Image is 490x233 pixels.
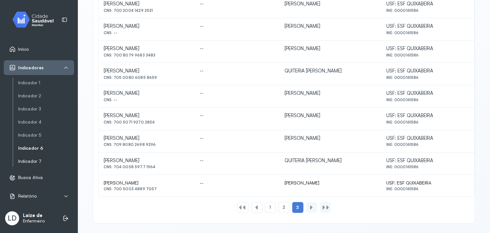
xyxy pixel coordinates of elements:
div: [PERSON_NAME] [285,90,376,96]
div: [PERSON_NAME] [285,23,376,29]
div: -- [200,46,274,52]
div: [PERSON_NAME] [104,180,189,186]
a: Indicador 5 [18,131,74,139]
a: Indicador 6 [18,146,74,151]
div: -- [200,113,274,119]
div: USF: ESF QUIXABEIRA [386,180,469,186]
div: USF: ESF QUIXABEIRA [386,135,469,141]
div: CNS: 700 8079 9683 3483 [104,53,189,57]
div: [PERSON_NAME] [104,68,189,74]
div: INE: 0000161586 [386,31,469,35]
div: USF: ESF QUIXABEIRA [386,68,469,74]
a: Indicador 7 [18,159,74,164]
div: INE: 0000161586 [386,142,469,147]
div: [PERSON_NAME] [285,113,376,119]
img: monitor.svg [7,10,64,29]
div: INE: 0000161586 [386,165,469,169]
a: Indicador 3 [18,106,74,112]
a: Indicador 4 [18,118,74,126]
span: 2 [283,205,285,210]
a: Indicador 7 [18,157,74,165]
a: Indicador 1 [18,79,74,87]
div: USF: ESF QUIXABEIRA [386,158,469,164]
div: USF: ESF QUIXABEIRA [386,23,469,29]
div: USF: ESF QUIXABEIRA [386,90,469,96]
div: USF: ESF QUIXABEIRA [386,1,469,7]
div: [PERSON_NAME] [104,1,189,7]
div: USF: ESF QUIXABEIRA [386,113,469,119]
div: CNS: -- [104,98,189,102]
div: -- [200,180,274,186]
p: Enfermeiro [23,218,45,224]
div: CNS: 705 0080 6085 8659 [104,75,189,80]
div: [PERSON_NAME] [104,135,189,141]
div: [PERSON_NAME] [285,180,376,186]
span: Relatório [18,193,37,199]
div: [PERSON_NAME] [104,46,189,52]
div: [PERSON_NAME] [104,113,189,119]
div: QUITERIA [PERSON_NAME] [285,68,376,74]
div: -- [200,158,274,164]
div: INE: 0000161586 [386,8,469,13]
div: -- [200,68,274,74]
div: -- [200,1,274,7]
span: LD [8,214,17,222]
div: CNS: 704 0058 5977 1964 [104,165,189,169]
div: INE: 0000161586 [386,75,469,80]
div: -- [200,90,274,96]
a: Início [9,46,69,52]
div: [PERSON_NAME] [285,46,376,52]
a: Indicador 4 [18,119,74,125]
a: Indicador 2 [18,92,74,100]
div: [PERSON_NAME] [285,1,376,7]
p: Laize de [23,213,45,219]
span: 3 [296,205,299,210]
div: INE: 0000161586 [386,187,469,191]
span: Indicadores [18,65,44,71]
a: Indicador 5 [18,132,74,138]
div: CNS: 700 2004 1429 2521 [104,8,189,13]
div: [PERSON_NAME] [104,23,189,29]
a: Indicador 6 [18,144,74,152]
a: Indicador 3 [18,105,74,113]
div: [PERSON_NAME] [285,135,376,141]
a: Indicador 2 [18,93,74,99]
div: CNS: 709 8080 2698 9296 [104,142,189,147]
div: INE: 0000161586 [386,120,469,124]
span: Início [18,47,29,52]
div: INE: 0000161586 [386,53,469,57]
div: [PERSON_NAME] [104,158,189,164]
div: USF: ESF QUIXABEIRA [386,46,469,52]
div: CNS: 700 5071 9270 2854 [104,120,189,124]
a: Busca Ativa [9,175,69,181]
div: [PERSON_NAME] [104,90,189,96]
div: -- [200,23,274,29]
div: -- [200,135,274,141]
div: CNS: -- [104,31,189,35]
div: QUITERIA [PERSON_NAME] [285,158,376,164]
div: CNS: 700 5003 4889 7057 [104,187,189,191]
span: 1 [269,205,271,210]
a: Indicador 1 [18,80,74,86]
div: INE: 0000161586 [386,98,469,102]
span: Busca Ativa [18,175,43,180]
